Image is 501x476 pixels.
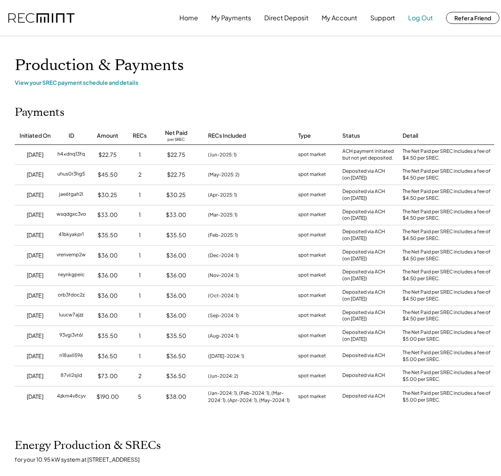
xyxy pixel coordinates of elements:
[298,393,326,401] div: spot market
[298,191,326,199] div: spot market
[98,332,118,340] div: $35.50
[166,211,186,219] div: $33.00
[298,352,326,360] div: spot market
[298,332,326,340] div: spot market
[15,439,161,453] h2: Energy Production & SRECs
[139,231,141,239] div: 1
[166,231,186,239] div: $35.50
[98,252,118,259] div: $36.00
[342,289,385,302] div: Deposited via ACH (on [DATE])
[166,352,186,360] div: $36.50
[27,252,43,259] div: [DATE]
[403,309,494,323] div: The Net Paid per SREC includes a fee of $4.50 per SREC.
[15,456,501,463] div: for your 10.95 kW system at [STREET_ADDRESS]
[166,312,186,320] div: $36.00
[298,292,326,300] div: spot market
[298,171,326,179] div: spot market
[403,390,494,404] div: The Net Paid per SREC includes a fee of $5.00 per SREC.
[166,191,186,199] div: $30.25
[264,10,308,26] button: Direct Deposit
[139,211,141,219] div: 1
[98,151,117,159] div: $22.75
[342,269,385,282] div: Deposited via ACH (on [DATE])
[15,56,493,75] h1: Production & Payments
[98,372,118,380] div: $73.00
[342,309,385,323] div: Deposited via ACH (on [DATE])
[57,252,86,259] div: vrenvemp2w
[342,249,385,262] div: Deposited via ACH (on [DATE])
[58,292,84,300] div: orb3fdoc2z
[59,332,83,340] div: 93vgi3vt6l
[208,373,238,380] div: (Jun-2024: 2)
[20,132,51,140] div: Initiated On
[342,188,385,202] div: Deposited via ACH (on [DATE])
[98,271,118,279] div: $36.00
[403,132,418,140] div: Detail
[298,312,326,320] div: spot market
[59,191,83,199] div: jae6tgah2l
[408,10,433,26] button: Log Out
[61,372,82,380] div: 87vii2sjid
[298,271,326,279] div: spot market
[167,137,185,143] div: per SREC
[138,171,141,179] div: 2
[59,352,83,360] div: n18axll596
[342,393,385,401] div: Deposited via ACH
[208,232,238,239] div: (Feb-2025: 1)
[403,269,494,282] div: The Net Paid per SREC includes a fee of $4.50 per SREC.
[139,191,141,199] div: 1
[97,211,118,219] div: $33.00
[27,271,43,279] div: [DATE]
[403,329,494,343] div: The Net Paid per SREC includes a fee of $5.00 per SREC.
[15,106,65,119] h2: Payments
[139,352,141,360] div: 1
[98,231,118,239] div: $35.50
[27,191,43,199] div: [DATE]
[298,372,326,380] div: spot market
[208,292,239,299] div: (Oct-2024: 1)
[166,271,186,279] div: $36.00
[27,171,43,179] div: [DATE]
[166,332,186,340] div: $35.50
[446,12,499,24] button: Refer a Friend
[298,132,311,140] div: Type
[8,13,75,23] img: recmint-logotype%403x.png
[57,211,86,219] div: wsqdgxc3vo
[57,393,86,401] div: 4zkm4v8cyv
[342,168,385,181] div: Deposited via ACH (on [DATE])
[97,132,118,140] div: Amount
[98,171,118,179] div: $45.50
[298,252,326,259] div: spot market
[208,132,246,140] div: RECs Included
[208,390,290,404] div: (Jan-2024: 1), (Feb-2024: 1), (Mar-2024: 1), (Apr-2024: 1), (May-2024: 1)
[166,292,186,300] div: $36.00
[27,211,43,219] div: [DATE]
[57,151,85,159] div: h4xdnq13fq
[139,271,141,279] div: 1
[342,209,385,222] div: Deposited via ACH (on [DATE])
[15,79,493,86] div: View your SREC payment schedule and details
[59,231,84,239] div: 41bkyakpr1
[98,292,118,300] div: $36.00
[27,332,43,340] div: [DATE]
[403,349,494,363] div: The Net Paid per SREC includes a fee of $5.00 per SREC.
[27,231,43,239] div: [DATE]
[133,132,147,140] div: RECs
[208,332,239,339] div: (Aug-2024: 1)
[208,312,239,319] div: (Sep-2024: 1)
[27,393,43,401] div: [DATE]
[298,211,326,219] div: spot market
[342,228,385,242] div: Deposited via ACH (on [DATE])
[403,168,494,181] div: The Net Paid per SREC includes a fee of $4.50 per SREC.
[342,352,385,360] div: Deposited via ACH
[166,252,186,259] div: $36.00
[167,151,185,159] div: $22.75
[208,252,239,259] div: (Dec-2024: 1)
[166,372,186,380] div: $36.50
[139,292,141,300] div: 1
[403,249,494,262] div: The Net Paid per SREC includes a fee of $4.50 per SREC.
[179,10,198,26] button: Home
[27,292,43,300] div: [DATE]
[166,393,186,401] div: $38.00
[208,272,239,279] div: (Nov-2024: 1)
